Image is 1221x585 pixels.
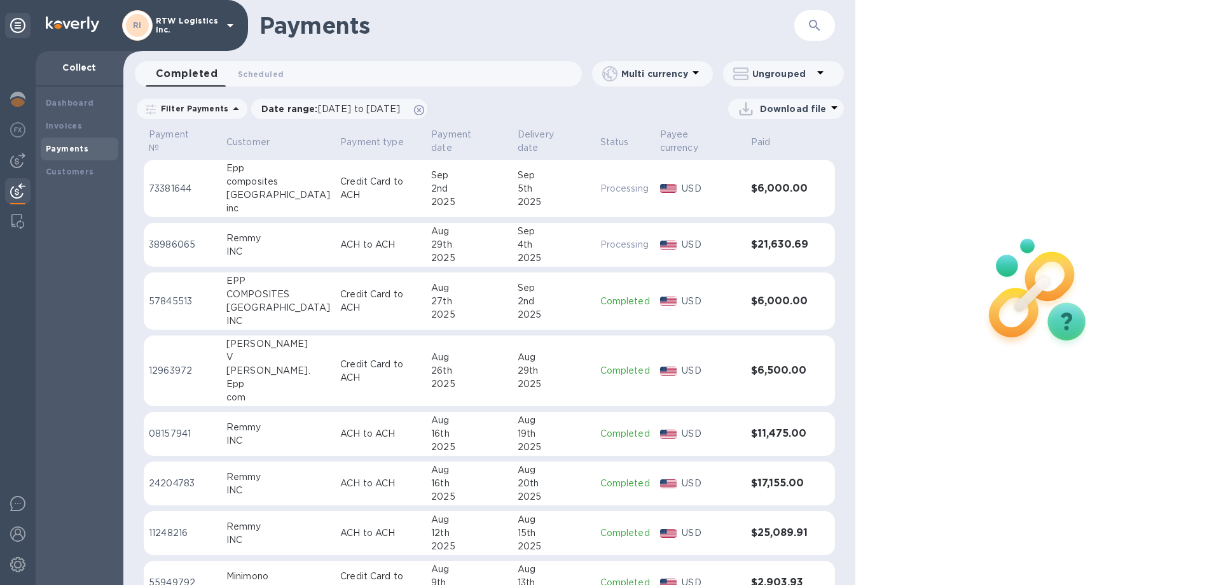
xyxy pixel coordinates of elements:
[431,441,507,454] div: 2025
[600,526,650,540] p: Completed
[518,351,590,364] div: Aug
[133,20,142,30] b: RI
[682,526,740,540] p: USD
[518,540,590,553] div: 2025
[226,288,330,301] div: COMPOSITES
[431,182,507,195] div: 2nd
[149,128,200,155] p: Payment №
[518,377,590,391] div: 2025
[226,520,330,533] div: Remmy
[431,195,507,209] div: 2025
[600,136,629,149] p: Status
[518,477,590,490] div: 20th
[518,169,590,182] div: Sep
[660,241,677,250] img: USD
[226,136,286,149] span: Customer
[46,17,99,32] img: Logo
[226,301,330,314] div: [GEOGRAPHIC_DATA]
[518,364,590,377] div: 29th
[226,274,330,288] div: EPP
[226,470,330,484] div: Remmy
[518,463,590,477] div: Aug
[46,121,82,130] b: Invoices
[149,128,216,155] span: Payment №
[149,427,216,441] p: 08157941
[340,288,421,314] p: Credit Card to ACH
[149,526,216,540] p: 11248216
[226,202,330,215] div: inc
[431,128,491,155] p: Payment date
[518,128,590,155] span: Delivery date
[149,238,216,251] p: 38986065
[226,421,330,434] div: Remmy
[751,183,810,195] h3: $6,000.00
[518,490,590,504] div: 2025
[156,65,217,83] span: Completed
[431,128,507,155] span: Payment date
[261,102,406,115] p: Date range :
[46,98,94,108] b: Dashboard
[518,526,590,540] div: 15th
[226,162,330,175] div: Epp
[226,434,330,448] div: INC
[600,477,650,490] p: Completed
[518,441,590,454] div: 2025
[518,563,590,576] div: Aug
[660,128,741,155] span: Payee currency
[431,463,507,477] div: Aug
[149,182,216,195] p: 73381644
[518,195,590,209] div: 2025
[600,136,645,149] span: Status
[226,391,330,404] div: com
[682,182,740,195] p: USD
[518,308,590,321] div: 2025
[660,184,677,193] img: USD
[518,238,590,251] div: 4th
[660,297,677,306] img: USD
[518,295,590,308] div: 2nd
[340,358,421,384] p: Credit Card to ACH
[518,414,590,427] div: Aug
[751,136,771,149] p: Paid
[431,477,507,490] div: 16th
[621,67,688,80] p: Multi currency
[5,13,31,38] div: Unpin categories
[156,17,219,34] p: RTW Logistics Inc.
[660,128,724,155] p: Payee currency
[431,351,507,364] div: Aug
[340,175,421,202] p: Credit Card to ACH
[226,484,330,497] div: INC
[518,281,590,295] div: Sep
[431,169,507,182] div: Sep
[431,540,507,553] div: 2025
[431,377,507,391] div: 2025
[10,122,25,137] img: Foreign exchange
[226,232,330,245] div: Remmy
[340,238,421,251] p: ACH to ACH
[149,477,216,490] p: 24204783
[760,102,827,115] p: Download file
[226,188,330,202] div: [GEOGRAPHIC_DATA]
[431,308,507,321] div: 2025
[226,175,330,188] div: composites
[752,67,813,80] p: Ungrouped
[751,365,810,377] h3: $6,500.00
[431,251,507,265] div: 2025
[682,427,740,441] p: USD
[431,225,507,238] div: Aug
[431,513,507,526] div: Aug
[431,414,507,427] div: Aug
[46,167,94,176] b: Customers
[226,314,330,328] div: INC
[340,136,420,149] span: Payment type
[226,533,330,547] div: INC
[431,490,507,504] div: 2025
[660,367,677,376] img: USD
[340,427,421,441] p: ACH to ACH
[431,364,507,377] div: 26th
[660,529,677,538] img: USD
[340,136,404,149] p: Payment type
[226,337,330,351] div: [PERSON_NAME]
[600,182,650,195] p: Processing
[751,239,810,251] h3: $21,630.69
